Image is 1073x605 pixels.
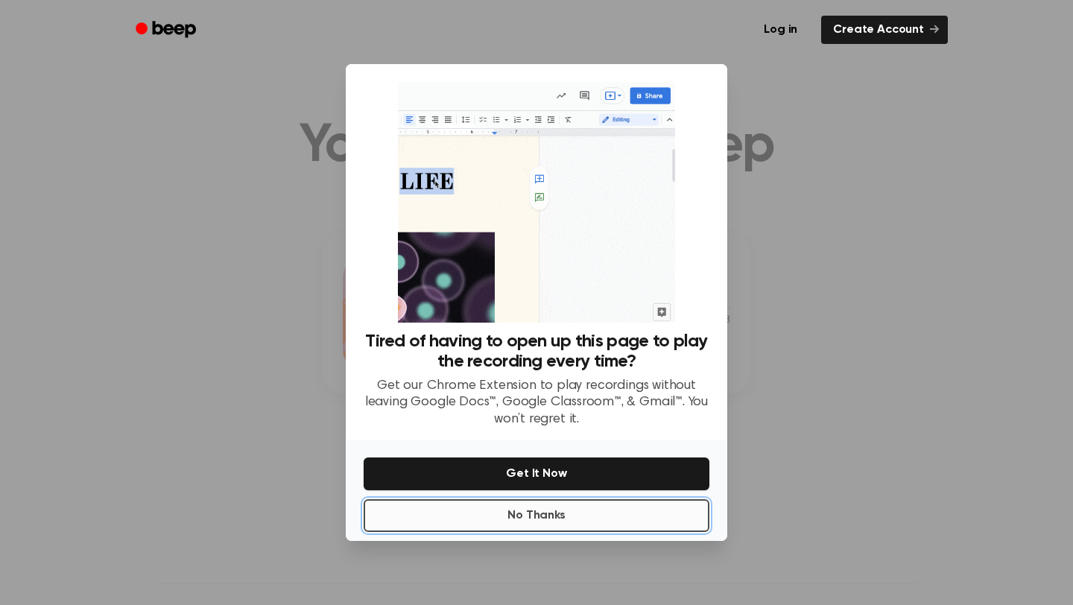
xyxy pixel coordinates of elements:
button: Get It Now [364,457,709,490]
a: Beep [125,16,209,45]
button: No Thanks [364,499,709,532]
h3: Tired of having to open up this page to play the recording every time? [364,332,709,372]
img: Beep extension in action [398,82,674,323]
a: Create Account [821,16,948,44]
p: Get our Chrome Extension to play recordings without leaving Google Docs™, Google Classroom™, & Gm... [364,378,709,428]
a: Log in [749,13,812,47]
